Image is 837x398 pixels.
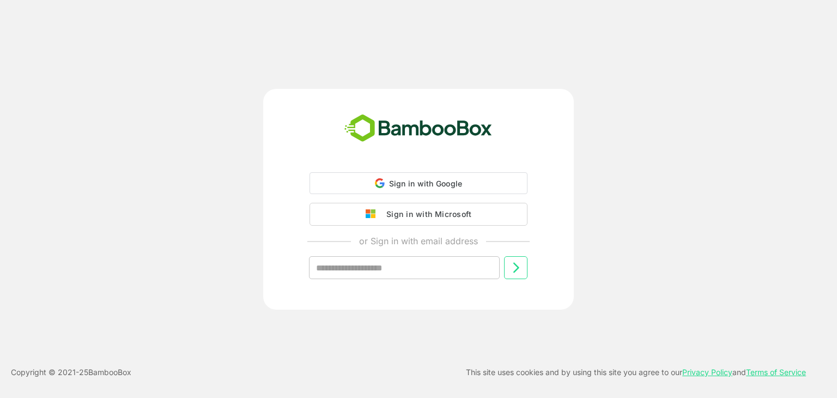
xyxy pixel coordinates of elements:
[11,366,131,379] p: Copyright © 2021- 25 BambooBox
[310,172,527,194] div: Sign in with Google
[466,366,806,379] p: This site uses cookies and by using this site you agree to our and
[366,209,381,219] img: google
[381,207,471,221] div: Sign in with Microsoft
[746,367,806,377] a: Terms of Service
[338,111,498,147] img: bamboobox
[682,367,732,377] a: Privacy Policy
[359,234,478,248] p: or Sign in with email address
[310,203,527,226] button: Sign in with Microsoft
[389,179,463,188] span: Sign in with Google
